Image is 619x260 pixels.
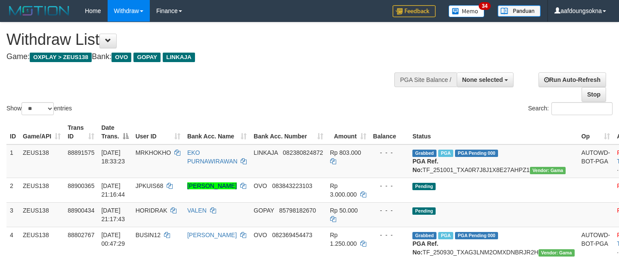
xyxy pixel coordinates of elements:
[412,183,436,190] span: Pending
[133,53,161,62] span: GOPAY
[373,182,406,190] div: - - -
[68,182,94,189] span: 88900365
[582,87,606,102] a: Stop
[578,120,614,144] th: Op: activate to sort column ascending
[254,182,267,189] span: OVO
[136,207,167,214] span: HORIDRAK
[412,158,438,173] b: PGA Ref. No:
[30,53,92,62] span: OXPLAY > ZEUS138
[254,232,267,238] span: OVO
[438,150,453,157] span: Marked by aafpengsreynich
[6,202,19,227] td: 3
[68,207,94,214] span: 88900434
[327,120,370,144] th: Amount: activate to sort column ascending
[412,240,438,256] b: PGA Ref. No:
[254,207,274,214] span: GOPAY
[272,182,312,189] span: Copy 083843223103 to clipboard
[6,120,19,144] th: ID
[330,182,357,198] span: Rp 3.000.000
[272,232,312,238] span: Copy 082369454473 to clipboard
[6,31,404,48] h1: Withdraw List
[101,207,125,222] span: [DATE] 21:17:43
[457,72,514,87] button: None selected
[6,53,404,61] h4: Game: Bank:
[6,102,72,115] label: Show entries
[187,182,237,189] a: [PERSON_NAME]
[68,232,94,238] span: 88802767
[438,232,453,239] span: Marked by aafsreyleap
[528,102,613,115] label: Search:
[578,227,614,260] td: AUTOWD-BOT-PGA
[370,120,409,144] th: Balance
[136,182,164,189] span: JPKUIS68
[19,144,64,178] td: ZEUS138
[409,227,578,260] td: TF_250930_TXAG3LNM2OMXDNBRJR2H
[412,232,436,239] span: Grabbed
[394,72,456,87] div: PGA Site Balance /
[184,120,250,144] th: Bank Acc. Name: activate to sort column ascending
[19,120,64,144] th: Game/API: activate to sort column ascending
[101,149,125,165] span: [DATE] 18:33:23
[19,202,64,227] td: ZEUS138
[187,232,237,238] a: [PERSON_NAME]
[479,2,490,10] span: 34
[6,178,19,202] td: 2
[455,232,498,239] span: PGA Pending
[409,120,578,144] th: Status
[279,207,316,214] span: Copy 85798182670 to clipboard
[373,148,406,157] div: - - -
[6,144,19,178] td: 1
[19,178,64,202] td: ZEUS138
[578,144,614,178] td: AUTOWD-BOT-PGA
[250,120,326,144] th: Bank Acc. Number: activate to sort column ascending
[393,5,436,17] img: Feedback.jpg
[373,206,406,215] div: - - -
[6,4,72,17] img: MOTION_logo.png
[132,120,184,144] th: User ID: activate to sort column ascending
[412,207,436,215] span: Pending
[22,102,54,115] select: Showentries
[330,207,358,214] span: Rp 50.000
[539,72,606,87] a: Run Auto-Refresh
[163,53,195,62] span: LINKAJA
[111,53,131,62] span: OVO
[64,120,98,144] th: Trans ID: activate to sort column ascending
[68,149,94,156] span: 88891575
[462,76,503,83] span: None selected
[373,231,406,239] div: - - -
[330,232,357,247] span: Rp 1.250.000
[187,207,207,214] a: VALEN
[412,150,436,157] span: Grabbed
[187,149,238,165] a: EKO PURNAWIRAWAN
[98,120,132,144] th: Date Trans.: activate to sort column descending
[530,167,566,174] span: Vendor URL: https://trx31.1velocity.biz
[409,144,578,178] td: TF_251001_TXA0R7J8J1X8E27AHPZ1
[136,149,171,156] span: MRKHOKHO
[101,232,125,247] span: [DATE] 00:47:29
[539,249,575,257] span: Vendor URL: https://trx31.1velocity.biz
[455,150,498,157] span: PGA Pending
[19,227,64,260] td: ZEUS138
[449,5,485,17] img: Button%20Memo.svg
[101,182,125,198] span: [DATE] 21:16:44
[330,149,361,156] span: Rp 803.000
[283,149,323,156] span: Copy 082380824872 to clipboard
[551,102,613,115] input: Search:
[136,232,161,238] span: BUSIN12
[254,149,278,156] span: LINKAJA
[6,227,19,260] td: 4
[498,5,541,17] img: panduan.png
